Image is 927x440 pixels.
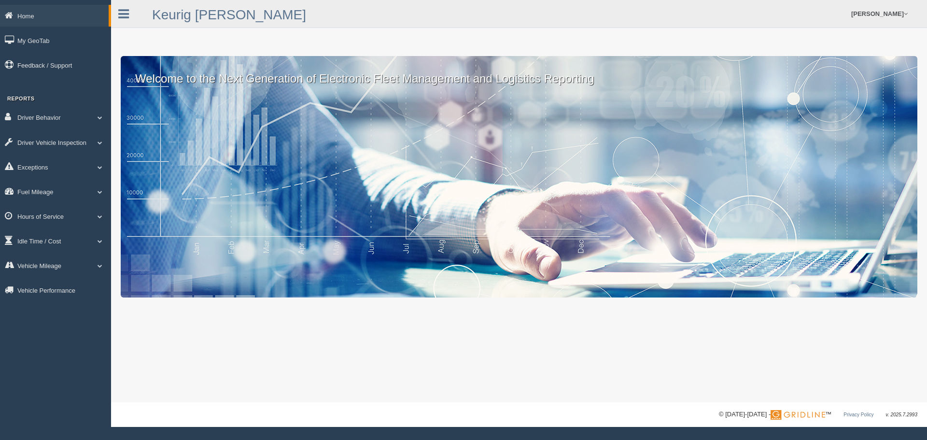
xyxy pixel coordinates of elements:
[843,412,873,417] a: Privacy Policy
[121,56,917,87] p: Welcome to the Next Generation of Electronic Fleet Management and Logistics Reporting
[886,412,917,417] span: v. 2025.7.2993
[152,7,306,22] a: Keurig [PERSON_NAME]
[719,410,917,420] div: © [DATE]-[DATE] - ™
[771,410,825,420] img: Gridline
